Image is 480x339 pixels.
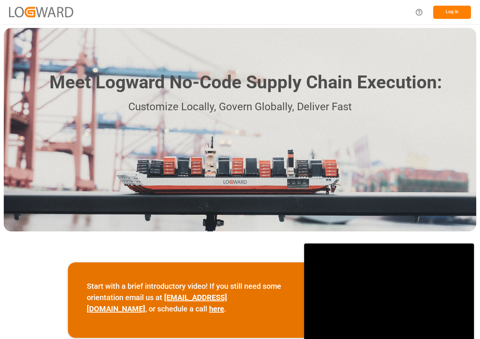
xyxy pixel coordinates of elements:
button: Log In [433,6,471,19]
h1: Meet Logward No-Code Supply Chain Execution: [49,69,442,96]
p: Start with a brief introductory video! If you still need some orientation email us at , or schedu... [87,280,285,314]
img: Logward_new_orange.png [9,7,73,17]
button: Help Center [411,4,428,21]
a: here [209,304,224,313]
p: Customize Locally, Govern Globally, Deliver Fast [38,99,442,116]
a: [EMAIL_ADDRESS][DOMAIN_NAME] [87,293,227,313]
